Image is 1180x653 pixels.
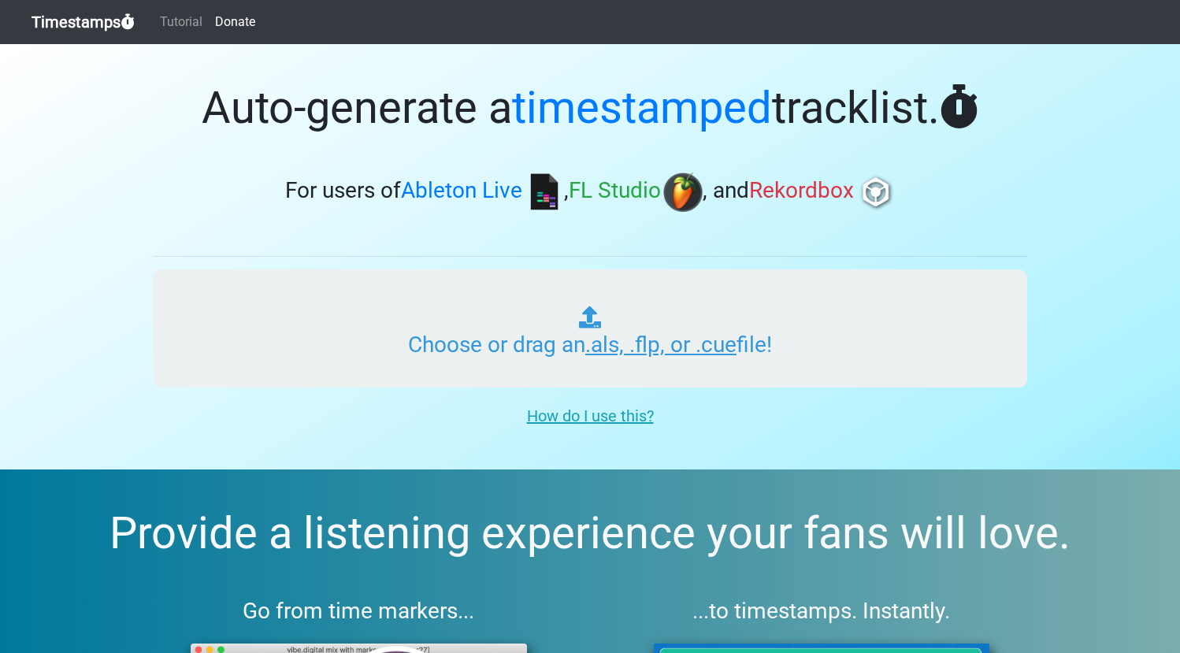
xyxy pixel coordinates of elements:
h2: Provide a listening experience your fans will love. [38,507,1142,560]
a: Timestamps [32,6,135,38]
h3: Go from time markers... [153,598,565,625]
u: How do I use this? [527,406,654,425]
span: timestamped [512,82,772,134]
span: Ableton Live [401,178,522,204]
img: ableton.png [525,173,564,212]
a: Donate [209,6,262,38]
img: rb.png [856,173,896,212]
h3: ...to timestamps. Instantly. [616,598,1028,625]
span: FL Studio [569,178,661,204]
a: Tutorial [154,6,209,38]
span: Rekordbox [749,178,854,204]
h1: Auto-generate a tracklist. [153,82,1027,135]
img: fl.png [663,173,703,212]
h3: For users of , , and [153,173,1027,212]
